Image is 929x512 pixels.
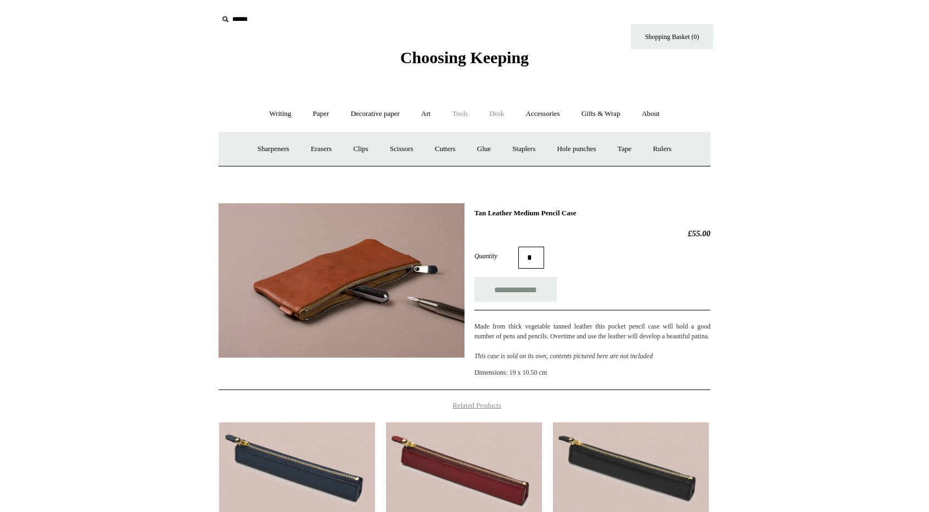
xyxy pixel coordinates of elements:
[248,135,299,164] a: Sharpeners
[400,48,529,66] span: Choosing Keeping
[632,99,670,129] a: About
[303,99,339,129] a: Paper
[474,251,518,261] label: Quantity
[474,229,710,238] h2: £55.00
[425,135,466,164] a: Cutters
[411,99,440,129] a: Art
[474,322,710,340] span: Made from thick vegetable tanned leather this pocket pencil case will hold a good number of pens ...
[547,135,606,164] a: Hole punches
[301,135,342,164] a: Erasers
[380,135,423,164] a: Scissors
[219,203,465,358] img: Tan Leather Medium Pencil Case
[474,369,547,376] span: Dimensions: 19 x 10.50 cm
[260,99,301,129] a: Writing
[516,99,570,129] a: Accessories
[572,99,630,129] a: Gifts & Wrap
[474,209,710,218] h1: Tan Leather Medium Pencil Case
[467,135,501,164] a: Glue
[643,135,681,164] a: Rulers
[474,352,653,360] span: This case is sold on its own, contents pictured here are not included
[343,135,378,164] a: Clips
[400,57,529,65] a: Choosing Keeping
[480,99,514,129] a: Desk
[341,99,410,129] a: Decorative paper
[502,135,545,164] a: Staplers
[631,24,713,49] a: Shopping Basket (0)
[443,99,478,129] a: Tools
[190,401,739,410] h4: Related Products
[608,135,641,164] a: Tape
